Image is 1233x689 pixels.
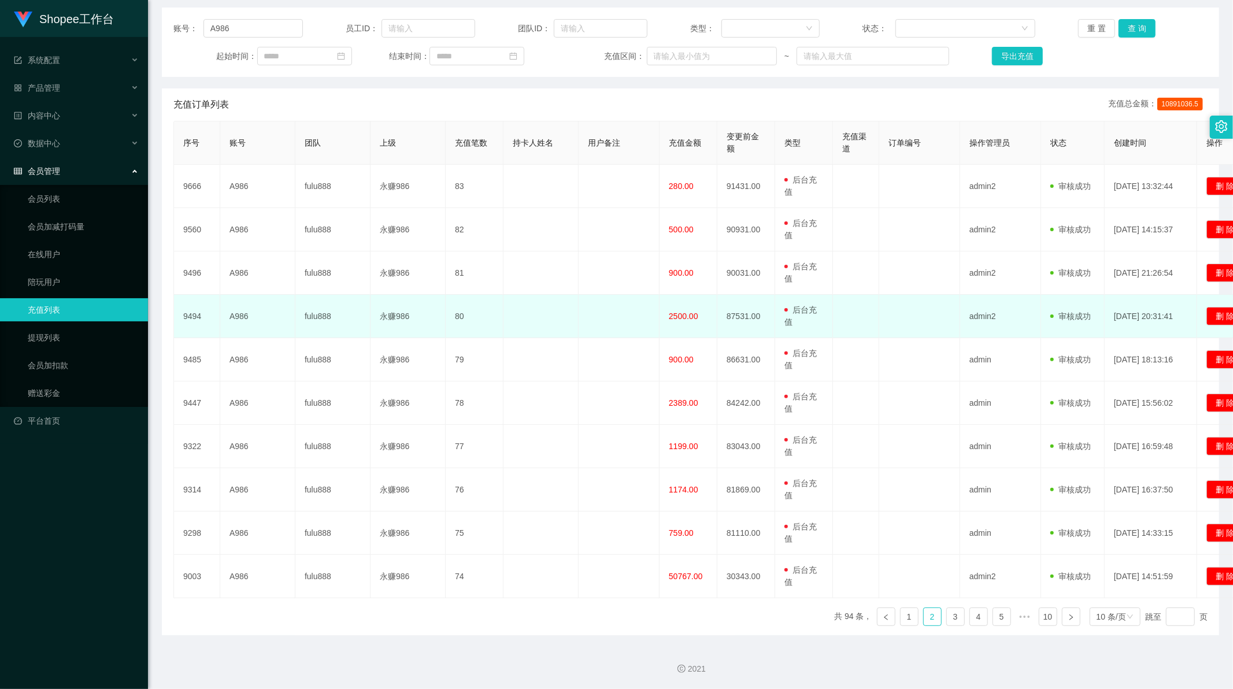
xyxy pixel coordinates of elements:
span: 充值区间： [604,50,646,62]
div: 跳至 页 [1145,607,1208,626]
span: 数据中心 [14,139,60,148]
span: 1174.00 [669,485,698,494]
li: 下一页 [1062,607,1080,626]
span: 内容中心 [14,111,60,120]
span: 序号 [183,138,199,147]
td: [DATE] 14:15:37 [1105,208,1197,251]
td: fulu888 [295,338,371,381]
li: 5 [993,607,1011,626]
td: 86631.00 [717,338,775,381]
span: 审核成功 [1050,268,1091,277]
td: admin2 [960,251,1041,295]
td: 90931.00 [717,208,775,251]
button: 查 询 [1119,19,1156,38]
td: 82 [446,208,503,251]
a: 1 [901,608,918,625]
td: admin [960,512,1041,555]
button: 重 置 [1078,19,1115,38]
a: 充值列表 [28,298,139,321]
td: A986 [220,165,295,208]
td: 永赚986 [371,425,446,468]
td: 永赚986 [371,208,446,251]
input: 请输入最大值 [797,47,949,65]
td: [DATE] 21:26:54 [1105,251,1197,295]
td: [DATE] 14:51:59 [1105,555,1197,598]
td: 81 [446,251,503,295]
span: 团队 [305,138,321,147]
td: 永赚986 [371,381,446,425]
li: 向后 5 页 [1016,607,1034,626]
td: 9485 [174,338,220,381]
span: 系统配置 [14,55,60,65]
i: 图标: form [14,56,22,64]
td: A986 [220,251,295,295]
li: 10 [1039,607,1057,626]
td: A986 [220,295,295,338]
td: 9447 [174,381,220,425]
td: 78 [446,381,503,425]
span: 后台充值 [784,349,817,370]
td: fulu888 [295,555,371,598]
td: 79 [446,338,503,381]
span: 后台充值 [784,392,817,413]
a: 会员加扣款 [28,354,139,377]
td: 30343.00 [717,555,775,598]
span: ~ [777,50,797,62]
td: admin [960,468,1041,512]
span: 结束时间： [389,50,429,62]
li: 共 94 条， [834,607,872,626]
span: 后台充值 [784,218,817,240]
i: 图标: left [883,614,890,621]
i: 图标: copyright [677,665,686,673]
td: admin [960,425,1041,468]
td: 9003 [174,555,220,598]
span: 变更前金额 [727,132,759,153]
span: 审核成功 [1050,528,1091,538]
a: 赠送彩金 [28,381,139,405]
td: 90031.00 [717,251,775,295]
h1: Shopee工作台 [39,1,114,38]
td: 9666 [174,165,220,208]
td: 9560 [174,208,220,251]
td: admin2 [960,208,1041,251]
span: 用户备注 [588,138,620,147]
i: 图标: calendar [337,52,345,60]
span: 后台充值 [784,305,817,327]
td: 77 [446,425,503,468]
span: 充值渠道 [842,132,867,153]
span: 上级 [380,138,396,147]
span: ••• [1016,607,1034,626]
td: [DATE] 14:33:15 [1105,512,1197,555]
div: 2021 [157,663,1224,675]
span: 充值金额 [669,138,701,147]
td: [DATE] 16:37:50 [1105,468,1197,512]
a: 陪玩用户 [28,271,139,294]
span: 900.00 [669,268,694,277]
td: 84242.00 [717,381,775,425]
td: fulu888 [295,512,371,555]
span: 操作 [1206,138,1223,147]
td: 80 [446,295,503,338]
span: 后台充值 [784,175,817,197]
td: admin [960,381,1041,425]
span: 团队ID： [518,23,554,35]
span: 充值笔数 [455,138,487,147]
i: 图标: down [1127,613,1134,621]
a: Shopee工作台 [14,14,114,23]
td: 83043.00 [717,425,775,468]
td: [DATE] 13:32:44 [1105,165,1197,208]
span: 充值订单列表 [173,98,229,112]
input: 请输入 [382,19,475,38]
td: 75 [446,512,503,555]
td: A986 [220,512,295,555]
td: A986 [220,425,295,468]
input: 请输入 [554,19,647,38]
td: A986 [220,338,295,381]
i: 图标: profile [14,112,22,120]
td: admin2 [960,295,1041,338]
td: A986 [220,208,295,251]
span: 后台充值 [784,565,817,587]
span: 账号： [173,23,203,35]
div: 10 条/页 [1097,608,1126,625]
td: fulu888 [295,295,371,338]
